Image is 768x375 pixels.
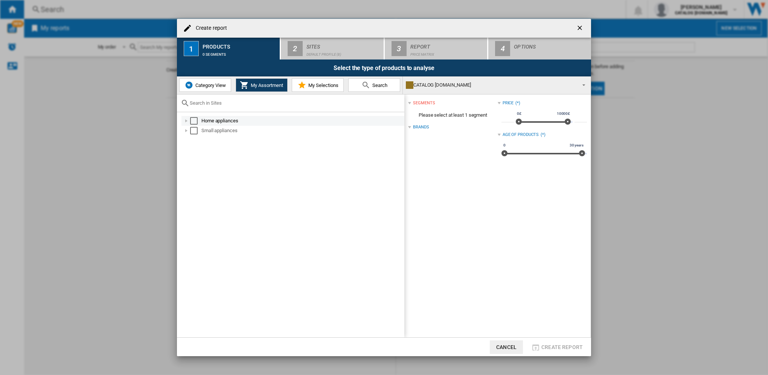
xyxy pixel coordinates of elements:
span: Category View [194,82,226,88]
div: 3 [392,41,407,56]
div: 0 segments [203,49,277,56]
span: Please select at least 1 segment [408,108,497,122]
ng-md-icon: getI18NText('BUTTONS.CLOSE_DIALOG') [576,24,585,33]
button: Create report [529,340,585,354]
button: My Assortment [236,78,288,92]
button: Search [348,78,400,92]
span: 0 [502,142,507,148]
md-checkbox: Select [190,117,201,125]
div: segments [413,100,435,106]
div: 1 [184,41,199,56]
button: 3 Report Price Matrix [385,38,488,59]
div: Age of products [503,132,539,138]
div: Small appliances [201,127,403,134]
h4: Create report [192,24,227,32]
div: 2 [288,41,303,56]
span: My Selections [306,82,338,88]
span: Search [370,82,387,88]
div: Home appliances [201,117,403,125]
div: Brands [413,124,429,130]
div: Price Matrix [410,49,485,56]
div: Price [503,100,514,106]
span: 30 years [568,142,585,148]
div: Report [410,41,485,49]
span: 0£ [516,111,523,117]
div: Default profile (8) [306,49,381,56]
md-checkbox: Select [190,127,201,134]
div: 4 [495,41,510,56]
span: 10000£ [556,111,571,117]
button: Cancel [490,340,523,354]
button: 1 Products 0 segments [177,38,280,59]
button: Category View [179,78,231,92]
span: Create report [541,344,583,350]
div: CATALOG [DOMAIN_NAME] [406,80,576,90]
div: Products [203,41,277,49]
img: wiser-icon-blue.png [184,81,194,90]
span: My Assortment [249,82,283,88]
button: My Selections [292,78,344,92]
div: Sites [306,41,381,49]
button: 4 Options [488,38,591,59]
input: Search in Sites [190,100,401,106]
div: Options [514,41,588,49]
button: 2 Sites Default profile (8) [281,38,384,59]
button: getI18NText('BUTTONS.CLOSE_DIALOG') [573,21,588,36]
div: Select the type of products to analyse [177,59,591,76]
